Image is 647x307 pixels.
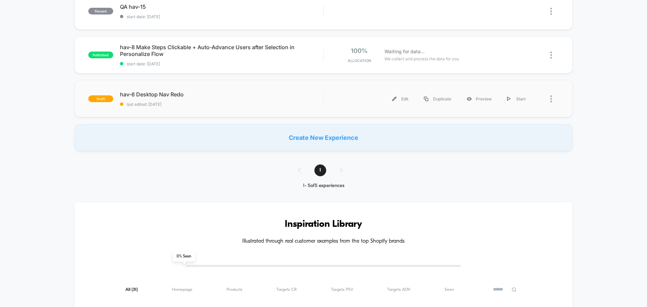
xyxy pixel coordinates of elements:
span: Targets AOV [387,287,410,292]
span: draft [88,95,113,102]
span: Waiting for data... [384,48,425,55]
div: Preview [459,91,499,106]
span: Targets CR [276,287,297,292]
span: published [88,52,113,58]
span: Homepage [172,287,192,292]
span: start date: [DATE] [120,61,323,66]
span: 1 [314,164,326,176]
h4: Illustrated through real customer examples from the top Shopify brands [95,238,552,245]
div: 1 - 5 of 5 experiences [291,183,356,189]
span: hav-6 Desktop Nav Redo [120,91,323,98]
span: Targets PSV [331,287,353,292]
span: last edited: [DATE] [120,102,323,107]
h3: Inspiration Library [95,219,552,230]
span: QA hav-15 [120,3,323,10]
span: We collect and process the data for you [384,56,459,62]
span: ( 31 ) [131,287,138,292]
span: 0 % Seen [173,251,195,262]
img: close [550,95,552,102]
img: menu [507,97,511,101]
img: close [550,8,552,15]
span: Seen [444,287,454,292]
span: All [125,287,138,292]
div: Start [499,91,533,106]
div: Edit [384,91,416,106]
span: hav-8 Make Steps Clickable + Auto-Advance Users after Selection in Personalize Flow [120,44,323,57]
img: menu [392,97,397,101]
div: Duplicate [416,91,459,106]
span: paused [88,8,113,14]
img: menu [424,97,428,101]
span: Products [226,287,242,292]
div: Create New Experience [74,124,573,151]
span: 100% [351,47,368,54]
span: Allocation [348,58,371,63]
img: close [550,52,552,59]
span: start date: [DATE] [120,14,323,19]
